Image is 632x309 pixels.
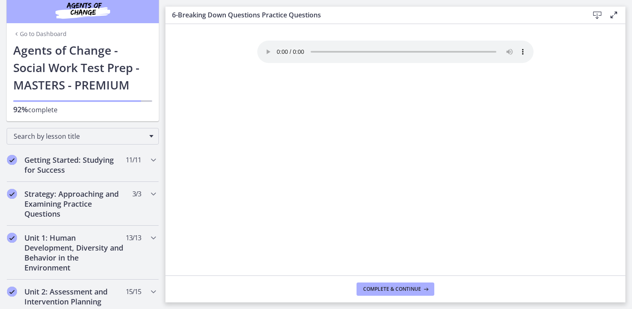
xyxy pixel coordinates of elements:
[7,128,159,145] div: Search by lesson title
[13,104,28,114] span: 92%
[7,287,17,297] i: Completed
[7,189,17,199] i: Completed
[132,189,141,199] span: 3 / 3
[363,286,421,292] span: Complete & continue
[126,233,141,243] span: 13 / 13
[13,41,152,94] h1: Agents of Change - Social Work Test Prep - MASTERS - PREMIUM
[357,282,434,296] button: Complete & continue
[126,155,141,165] span: 11 / 11
[7,233,17,243] i: Completed
[24,287,125,307] h2: Unit 2: Assessment and Intervention Planning
[7,155,17,165] i: Completed
[126,287,141,297] span: 15 / 15
[13,104,152,115] p: complete
[14,132,145,141] span: Search by lesson title
[24,233,125,273] h2: Unit 1: Human Development, Diversity and Behavior in the Environment
[24,189,125,219] h2: Strategy: Approaching and Examining Practice Questions
[172,10,576,20] h3: 6-Breaking Down Questions Practice Questions
[24,155,125,175] h2: Getting Started: Studying for Success
[13,30,67,38] a: Go to Dashboard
